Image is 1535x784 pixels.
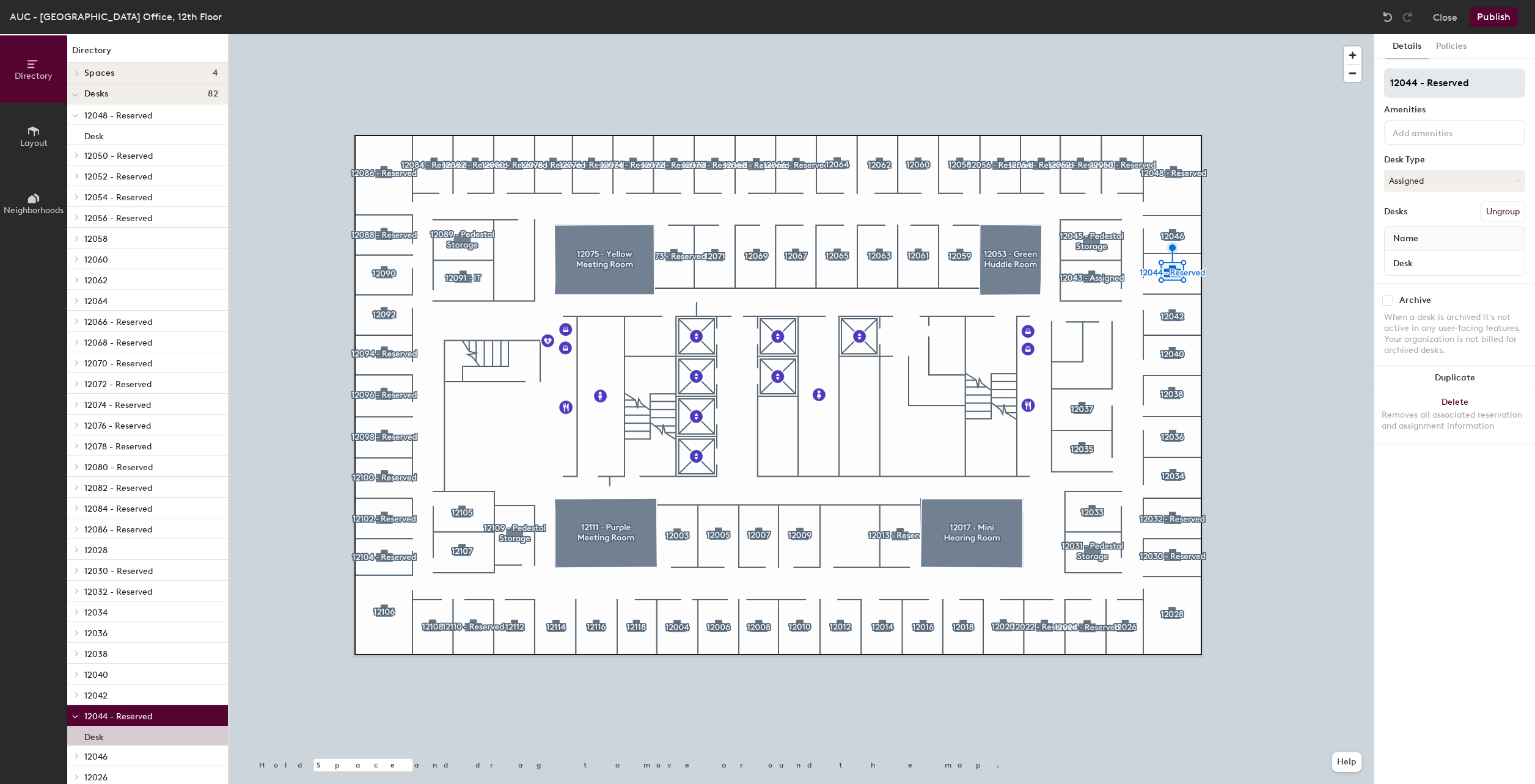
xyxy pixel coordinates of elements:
[84,524,152,535] span: 12086 - Reserved
[84,379,152,390] span: 12072 - Reserved
[1384,105,1525,115] div: Amenities
[84,711,152,722] span: 12044 - Reserved
[84,338,152,348] span: 12068 - Reserved
[84,462,153,473] span: 12080 - Reserved
[84,400,151,410] span: 12074 - Reserved
[84,421,151,431] span: 12076 - Reserved
[1481,201,1525,222] button: Ungroup
[84,628,108,639] span: 12036
[1385,34,1429,59] button: Details
[1384,207,1407,217] div: Desks
[84,545,108,556] span: 12028
[1401,11,1413,23] img: Redo
[1332,752,1361,772] button: Help
[84,670,108,680] span: 12040
[1387,255,1522,272] input: Unnamed desk
[84,608,108,618] span: 12034
[84,566,153,576] span: 12030 - Reserved
[84,317,152,327] span: 12066 - Reserved
[84,213,152,223] span: 12056 - Reserved
[1390,125,1500,139] input: Add amenities
[84,587,152,597] span: 12032 - Reserved
[84,68,115,78] span: Spaces
[1382,410,1528,432] div: Removes all associated reservation and assignment information
[84,772,108,783] span: 12026
[84,649,108,659] span: 12038
[1433,7,1457,27] button: Close
[84,151,153,161] span: 12050 - Reserved
[1387,228,1424,250] span: Name
[67,44,228,63] h1: Directory
[84,691,108,701] span: 12042
[84,172,152,182] span: 12052 - Reserved
[84,128,104,142] p: Desk
[84,358,152,369] span: 12070 - Reserved
[1399,296,1431,305] div: Archive
[1374,366,1535,390] button: Duplicate
[84,441,152,452] span: 12078 - Reserved
[208,89,218,99] span: 82
[84,192,152,203] span: 12054 - Reserved
[84,504,152,514] span: 12084 - Reserved
[10,9,222,24] div: AUC - [GEOGRAPHIC_DATA] Office, 12th Floor
[1384,170,1525,192] button: Assigned
[15,71,53,81] span: Directory
[4,205,64,216] span: Neighborhoods
[20,138,48,148] span: Layout
[1429,34,1474,59] button: Policies
[84,728,104,742] p: Desk
[1374,390,1535,444] button: DeleteRemoves all associated reservation and assignment information
[84,255,108,265] span: 12060
[84,483,152,493] span: 12082 - Reserved
[84,111,152,121] span: 12048 - Reserved
[84,89,108,99] span: Desks
[1470,7,1518,27] button: Publish
[1382,11,1394,23] img: Undo
[1384,155,1525,165] div: Desk Type
[84,752,108,762] span: 12046
[213,68,218,78] span: 4
[84,234,108,244] span: 12058
[1384,312,1525,356] div: When a desk is archived it's not active in any user-facing features. Your organization is not bil...
[84,275,108,286] span: 12062
[84,296,108,307] span: 12064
